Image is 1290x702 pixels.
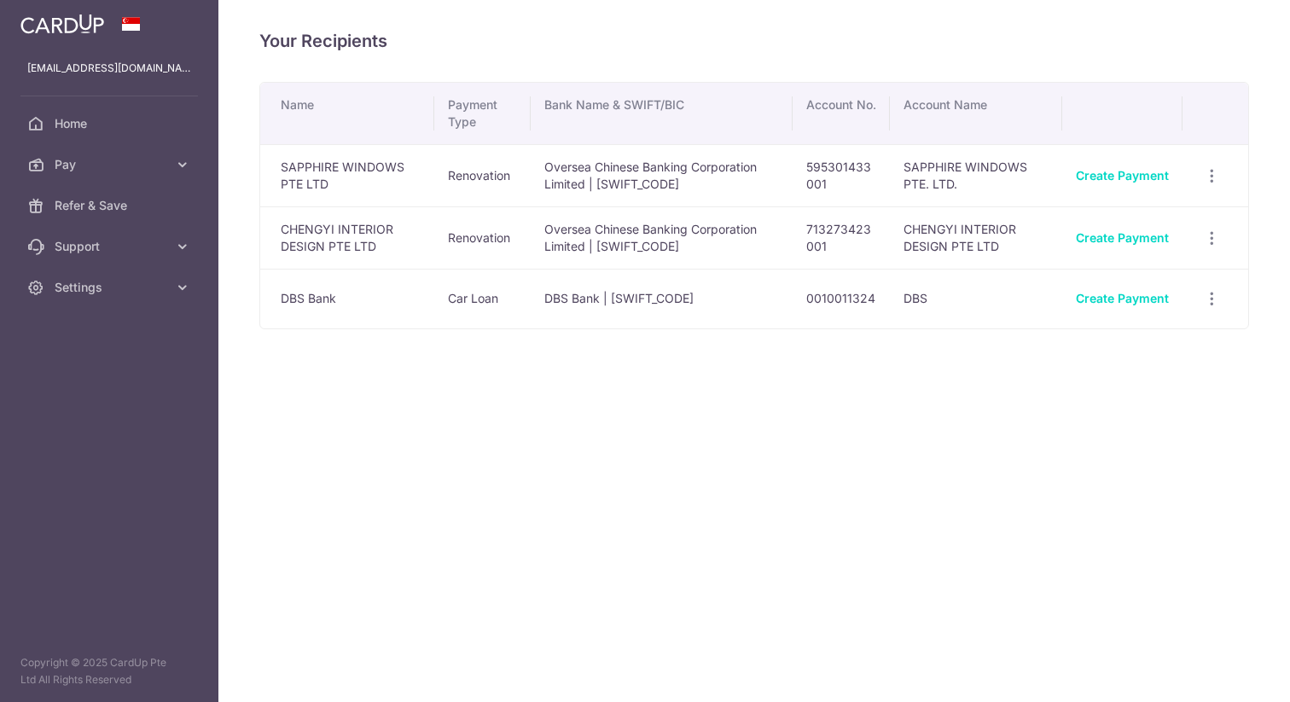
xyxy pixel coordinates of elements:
[531,144,793,206] td: Oversea Chinese Banking Corporation Limited | [SWIFT_CODE]
[1076,230,1169,245] a: Create Payment
[793,83,890,144] th: Account No.
[55,238,167,255] span: Support
[55,197,167,214] span: Refer & Save
[531,269,793,328] td: DBS Bank | [SWIFT_CODE]
[793,144,890,206] td: 595301433001
[434,144,530,206] td: Renovation
[1076,291,1169,305] a: Create Payment
[27,60,191,77] p: [EMAIL_ADDRESS][DOMAIN_NAME]
[434,83,530,144] th: Payment Type
[434,269,530,328] td: Car Loan
[1076,168,1169,183] a: Create Payment
[890,269,1063,328] td: DBS
[890,83,1063,144] th: Account Name
[260,83,434,144] th: Name
[434,206,530,269] td: Renovation
[890,206,1063,269] td: CHENGYI INTERIOR DESIGN PTE LTD
[793,269,890,328] td: 0010011324
[260,269,434,328] td: DBS Bank
[531,83,793,144] th: Bank Name & SWIFT/BIC
[55,115,167,132] span: Home
[890,144,1063,206] td: SAPPHIRE WINDOWS PTE. LTD.
[260,206,434,269] td: CHENGYI INTERIOR DESIGN PTE LTD
[260,144,434,206] td: SAPPHIRE WINDOWS PTE LTD
[531,206,793,269] td: Oversea Chinese Banking Corporation Limited | [SWIFT_CODE]
[259,27,1249,55] h4: Your Recipients
[793,206,890,269] td: 713273423001
[20,14,104,34] img: CardUp
[55,156,167,173] span: Pay
[55,279,167,296] span: Settings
